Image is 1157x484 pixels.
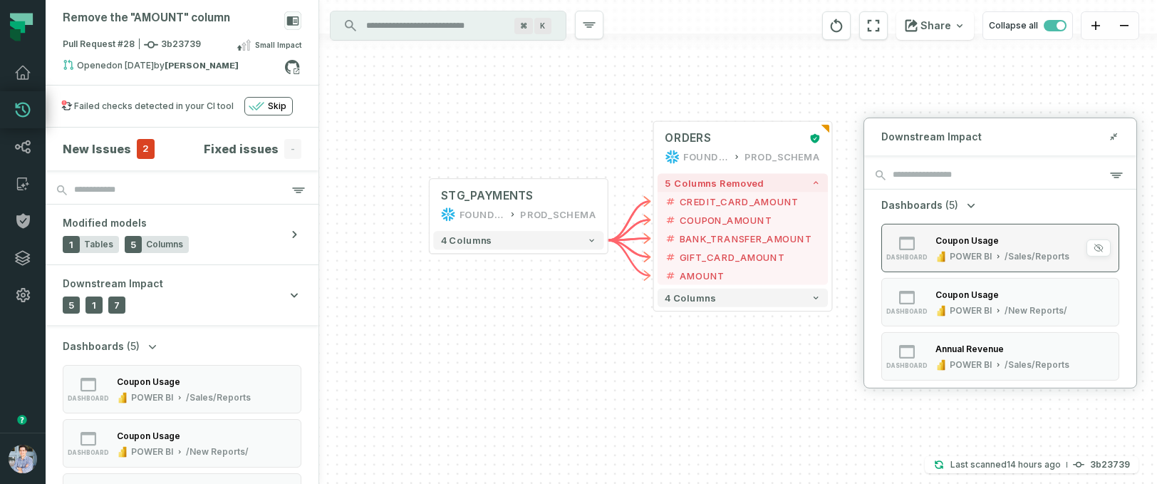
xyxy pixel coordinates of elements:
[881,197,943,212] span: Dashboards
[925,456,1138,473] button: Last scanned[DATE] 9:22:36 PM3b23739
[608,202,650,241] g: Edge from c8867c613c347eb7857e509391c84b7d to 0dd85c77dd217d0afb16c7d4fb3eff19
[680,213,821,227] span: COUPON_AMOUNT
[665,270,676,282] span: decimal
[63,339,124,354] span: Dashboards
[658,211,828,230] button: COUPON_AMOUNT
[608,240,650,275] g: Edge from c8867c613c347eb7857e509391c84b7d to 0dd85c77dd217d0afb16c7d4fb3eff19
[658,230,828,248] button: BANK_TRANSFER_AMOUNT
[63,139,301,159] button: New Issues2Fixed issues-
[63,365,301,413] button: dashboardPOWER BI/Sales/Reports
[520,207,596,222] div: PROD_SCHEMA
[63,38,201,52] span: Pull Request #28 3b23739
[935,344,1004,354] div: Annual Revenue
[268,101,286,112] span: Skip
[680,232,821,246] span: BANK_TRANSFER_AMOUNT
[63,216,147,230] span: Modified models
[950,359,992,370] div: POWER BI
[85,297,103,314] span: 1
[63,277,163,291] span: Downstream Impact
[680,250,821,264] span: GIFT_CARD_AMOUNT
[186,446,249,458] div: /New Reports/
[881,129,982,143] span: Downstream Impact
[63,11,230,25] div: Remove the "AMOUNT" column
[46,265,318,325] button: Downstream Impact517
[255,39,301,51] span: Small Impact
[441,188,534,203] div: STG_PAYMENTS
[63,419,301,468] button: dashboardPOWER BI/New Reports/
[441,235,492,246] span: 4 columns
[204,140,279,158] h4: Fixed issues
[658,192,828,211] button: CREDIT_CARD_AMOUNT
[131,446,173,458] div: POWER BI
[117,431,180,441] div: Coupon Usage
[244,97,293,115] button: Skip
[284,139,301,159] span: -
[658,248,828,267] button: GIFT_CARD_AMOUNT
[63,140,131,158] h4: New Issues
[881,277,1119,326] button: dashboardPOWER BI/New Reports/
[935,289,999,300] div: Coupon Usage
[945,197,958,212] span: (5)
[146,239,183,250] span: Columns
[46,205,318,264] button: Modified models1Tables5Columns
[68,449,109,456] span: dashboard
[534,18,551,34] span: Press ⌘ + K to focus the search bar
[9,445,37,473] img: avatar of Alon Nafta
[935,235,999,246] div: Coupon Usage
[886,253,928,260] span: dashboard
[1110,12,1138,40] button: zoom out
[680,269,821,283] span: AMOUNT
[950,250,992,262] div: POWER BI
[665,131,711,146] span: ORDERS
[886,307,928,314] span: dashboard
[886,361,928,369] span: dashboard
[127,339,140,354] span: (5)
[63,297,80,314] span: 5
[283,58,301,76] a: View on github
[1005,359,1069,370] div: /Sales/Reports
[665,252,676,263] span: decimal
[1005,250,1069,262] div: /Sales/Reports
[63,236,80,253] span: 1
[84,239,113,250] span: Tables
[881,331,1119,380] button: dashboardPOWER BI/Sales/Reports
[125,236,142,253] span: 5
[108,297,125,314] span: 7
[950,304,992,316] div: POWER BI
[74,101,234,112] div: Failed checks detected in your CI tool
[744,150,821,165] div: PROD_SCHEMA
[1005,304,1067,316] div: /New Reports/
[460,207,505,222] div: FOUNDATIONAL_DB
[658,267,828,285] button: AMOUNT
[881,197,978,212] button: Dashboards(5)
[665,215,676,226] span: decimal
[683,150,729,165] div: FOUNDATIONAL_DB
[63,59,284,76] div: Opened by
[608,239,650,241] g: Edge from c8867c613c347eb7857e509391c84b7d to 0dd85c77dd217d0afb16c7d4fb3eff19
[117,376,180,387] div: Coupon Usage
[112,60,154,71] relative-time: Mar 10, 2025, 5:00 PM EDT
[665,292,716,304] span: 4 columns
[982,11,1073,40] button: Collapse all
[137,139,155,159] span: 2
[881,223,1119,272] button: dashboardPOWER BI/Sales/Reports
[1007,459,1061,470] relative-time: Sep 8, 2025, 9:22 PM EDT
[665,196,676,207] span: decimal
[186,392,251,403] div: /Sales/Reports
[950,458,1061,472] p: Last scanned
[131,392,173,403] div: POWER BI
[806,133,821,144] div: Certified
[665,177,764,189] span: 5 columns removed
[68,395,109,402] span: dashboard
[1081,12,1110,40] button: zoom in
[665,233,676,244] span: decimal
[16,413,28,426] div: Tooltip anchor
[896,11,974,40] button: Share
[63,339,160,354] button: Dashboards(5)
[680,195,821,209] span: CREDIT_CARD_AMOUNT
[514,18,533,34] span: Press ⌘ + K to focus the search bar
[1090,460,1130,469] h4: 3b23739
[165,61,239,70] strong: Barak Fargoun (fargoun)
